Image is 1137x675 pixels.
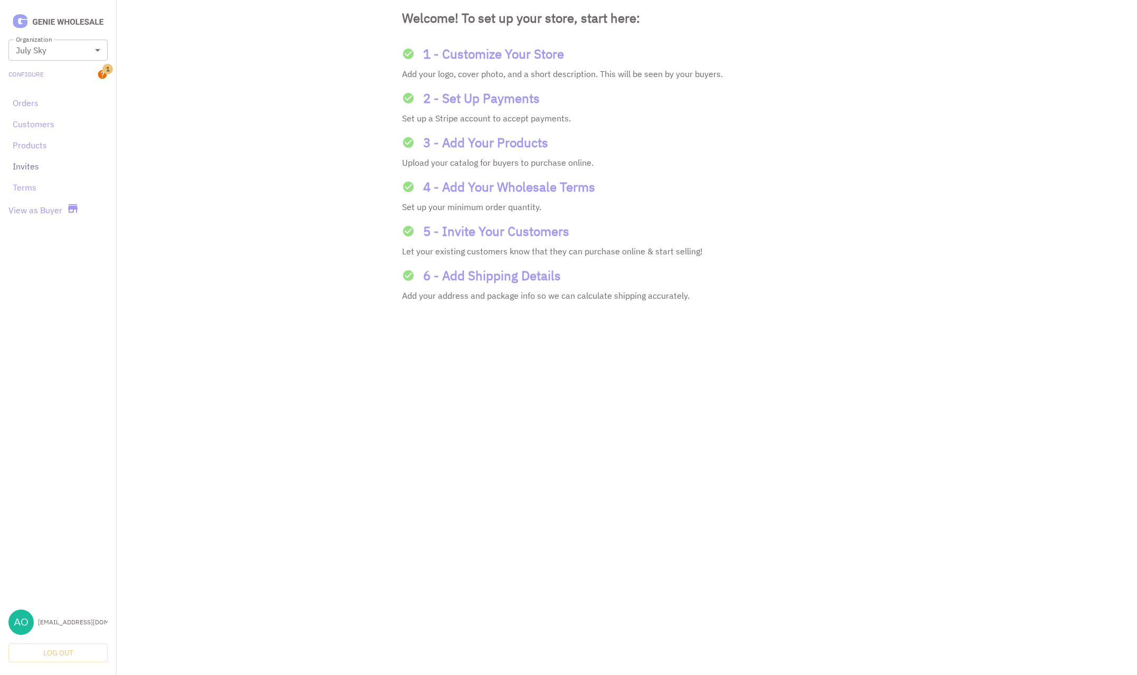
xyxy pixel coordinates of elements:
[402,222,852,241] a: 5 - Invite Your Customers
[16,35,52,44] label: Organization
[8,40,108,61] div: July Sky
[402,245,852,258] p: Let your existing customers know that they can purchase online & start selling!
[38,617,108,627] div: [EMAIL_ADDRESS][DOMAIN_NAME]
[402,266,852,285] a: 6 - Add Shipping Details
[402,156,852,169] p: Upload your catalog for buyers to purchase online.
[402,68,852,80] p: Add your logo, cover photo, and a short description. This will be seen by your buyers.
[102,64,113,74] span: 1
[13,118,103,130] a: Customers
[13,160,103,173] a: Invites
[13,97,103,109] a: Orders
[402,8,852,27] h1: Welcome! To set up your store, start here:
[13,181,103,194] a: Terms
[402,89,852,108] a: 2 - Set Up Payments
[402,44,852,63] a: 1 - Customize Your Store
[8,643,108,663] button: Log Out
[402,133,852,152] a: 3 - Add Your Products
[8,13,108,31] img: Logo
[402,177,852,196] a: 4 - Add Your Wholesale Terms
[8,204,62,216] a: View as Buyer
[402,112,852,125] p: Set up a Stripe account to accept payments.
[402,289,852,302] p: Add your address and package info so we can calculate shipping accurately.
[402,201,852,213] p: Set up your minimum order quantity.
[8,70,44,79] a: Configure
[8,610,34,635] img: aoxue@julyskyskincare.com
[13,139,103,151] a: Products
